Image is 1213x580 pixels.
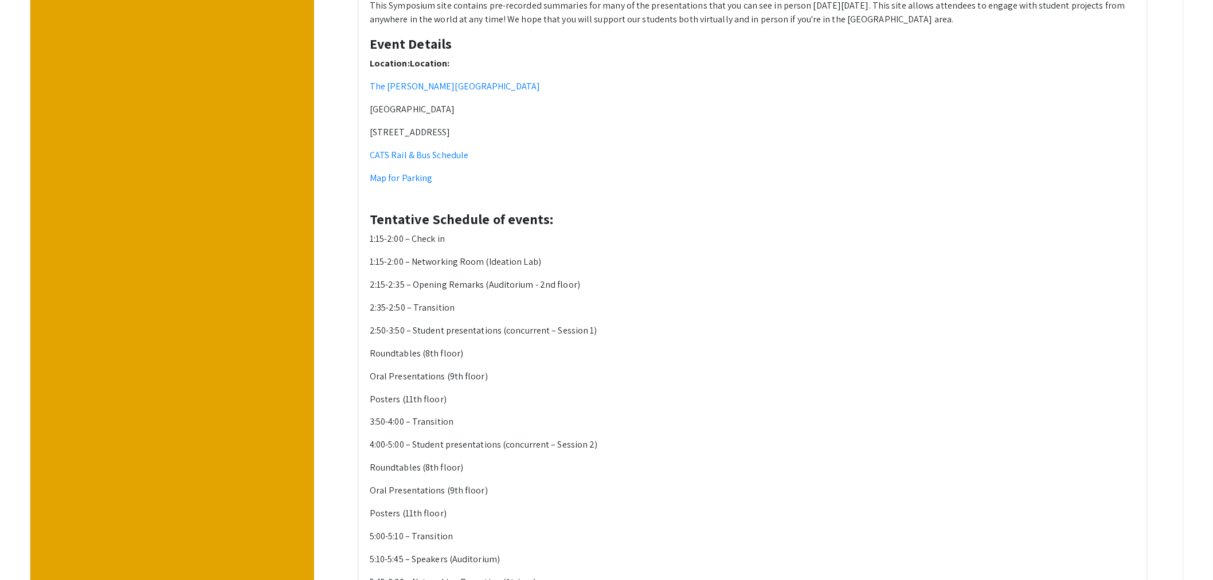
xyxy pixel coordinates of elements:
strong: Location: [370,57,410,69]
p: 2:50-3:50 – Student presentations (concurrent – Session 1) [370,324,1136,338]
p: Oral Presentations (9th floor) [370,484,1136,498]
p: [STREET_ADDRESS] [370,126,1136,139]
p: 1:15-2:00 – Networking Room (Ideation Lab) [370,255,1136,269]
p: 5:10-5:45 – Speakers (Auditorium) [370,553,1136,567]
p: 4:00-5:00 – Student presentations (concurrent – Session 2) [370,438,1136,452]
iframe: Chat [9,528,49,571]
p: Posters (11th floor) [370,507,1136,521]
p: 1:15-2:00 – Check in [370,232,1136,246]
p: Roundtables (8th floor) [370,461,1136,475]
strong: Event Details [370,34,452,53]
strong: Tentative Schedule of events: [370,210,554,228]
a: Map for Parking [370,172,433,184]
p: 2:35-2:50 – Transition [370,301,1136,315]
p: 3:50-4:00 – Transition [370,416,1136,429]
p: Roundtables (8th floor) [370,347,1136,360]
a: The [PERSON_NAME][GEOGRAPHIC_DATA] [370,80,540,92]
p: 5:00-5:10 – Transition [370,530,1136,544]
p: Oral Presentations (9th floor) [370,370,1136,383]
p: Posters (11th floor) [370,393,1136,406]
strong: Location: [410,57,450,69]
p: 2:15-2:35 – Opening Remarks (Auditorium - 2nd floor) [370,278,1136,292]
a: CATS Rail & Bus Schedule [370,149,468,161]
p: [GEOGRAPHIC_DATA] [370,103,1136,116]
